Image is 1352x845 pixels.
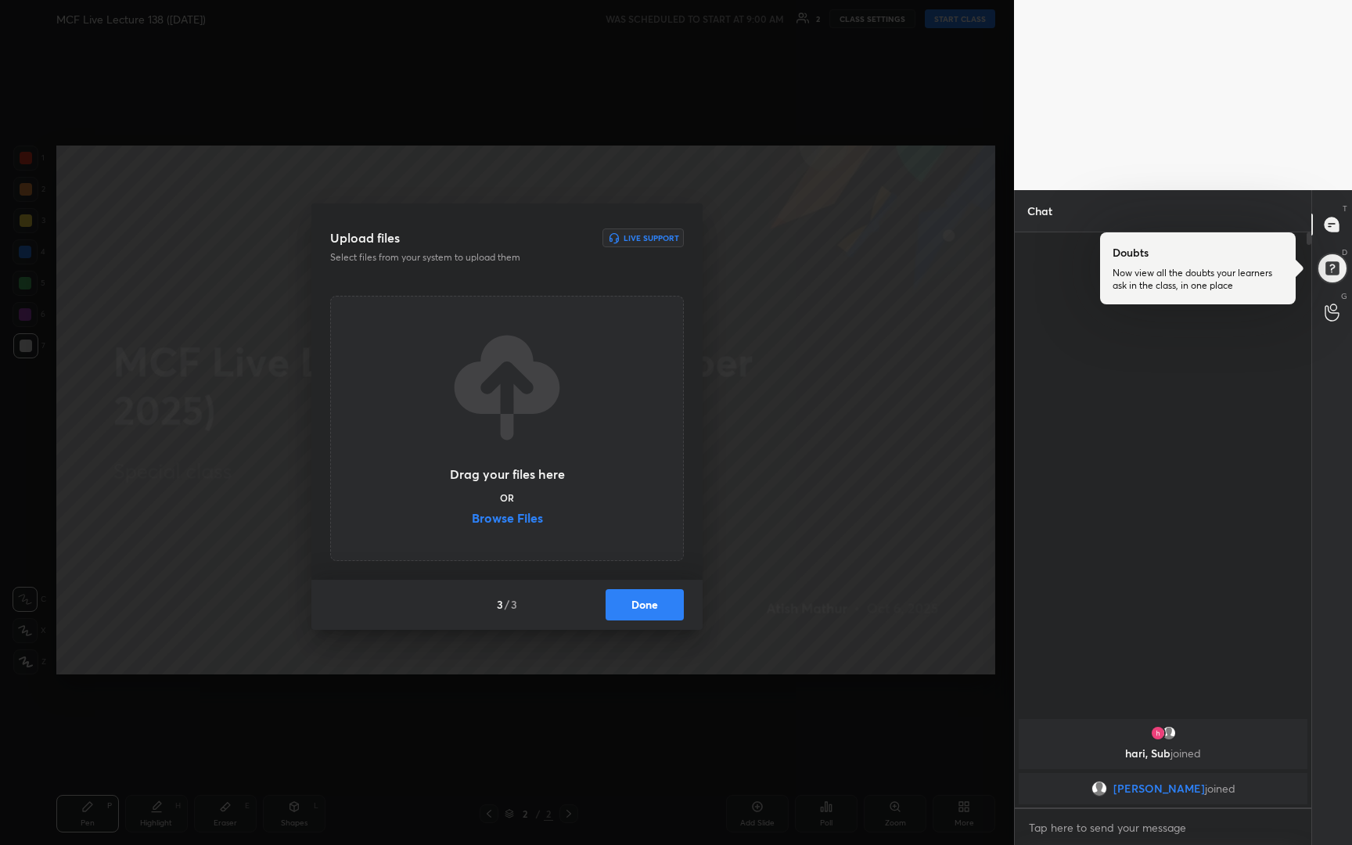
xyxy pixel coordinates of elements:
p: Chat [1015,190,1065,232]
span: joined [1205,782,1235,795]
span: joined [1170,746,1201,760]
h3: Drag your files here [450,468,565,480]
img: default.png [1091,781,1107,796]
h5: OR [500,493,514,502]
p: hari, Sub [1028,747,1298,760]
span: [PERSON_NAME] [1113,782,1205,795]
button: Done [606,589,684,620]
div: grid [1015,716,1311,807]
h3: Upload files [330,228,400,247]
h4: 3 [511,596,517,613]
img: thumbnail.jpg [1150,725,1166,741]
img: default.png [1161,725,1177,741]
p: G [1341,290,1347,302]
p: Select files from your system to upload them [330,250,584,264]
p: T [1343,203,1347,214]
p: D [1342,246,1347,258]
h6: Live Support [624,234,679,242]
h4: / [505,596,509,613]
h4: 3 [497,596,503,613]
